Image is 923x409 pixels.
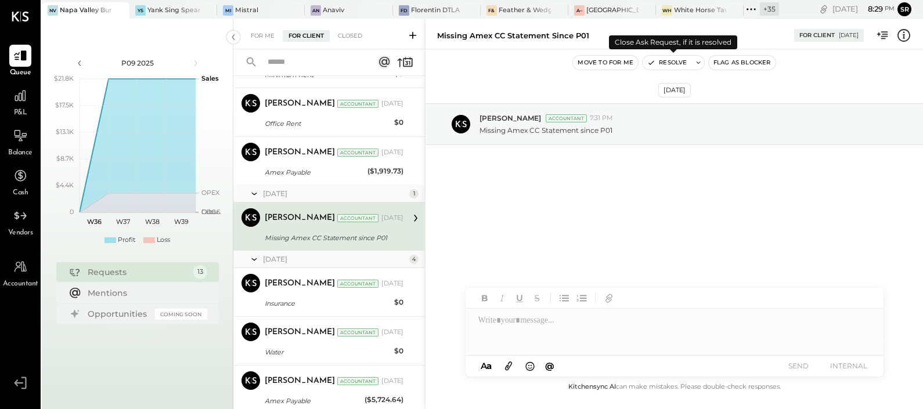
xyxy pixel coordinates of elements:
[609,35,737,49] div: Close Ask Request, if it is resolved
[201,208,221,216] text: Occu...
[337,149,378,157] div: Accountant
[885,5,895,13] span: pm
[201,189,220,197] text: OPEX
[157,236,170,245] div: Loss
[56,154,74,162] text: $8.7K
[557,291,572,306] button: Unordered List
[13,188,28,198] span: Cash
[1,205,40,238] a: Vendors
[574,5,585,16] div: A–
[3,279,38,289] span: Accountant
[265,118,391,129] div: Office Rent
[365,394,403,406] div: ($5,724.64)
[586,6,639,15] div: [GEOGRAPHIC_DATA] – [GEOGRAPHIC_DATA]
[88,266,188,278] div: Requests
[381,328,403,337] div: [DATE]
[542,359,558,373] button: @
[265,232,400,244] div: Missing Amex CC Statement since P01
[235,6,258,15] div: Mistral
[545,360,554,371] span: @
[818,3,830,15] div: copy link
[1,165,40,198] a: Cash
[477,360,496,372] button: Aa
[776,358,822,374] button: SEND
[499,6,551,15] div: Feather & Wedge
[394,345,403,357] div: $0
[546,114,587,122] div: Accountant
[245,30,280,42] div: For Me
[337,328,378,336] div: Accountant
[48,5,58,16] div: NV
[265,212,335,224] div: [PERSON_NAME]
[265,278,335,289] div: [PERSON_NAME]
[486,360,492,371] span: a
[590,114,613,123] span: 7:31 PM
[1,45,40,78] a: Queue
[193,265,207,279] div: 13
[381,279,403,288] div: [DATE]
[486,5,497,16] div: F&
[60,6,112,15] div: Napa Valley Burger Company
[56,181,74,189] text: $4.4K
[265,327,335,338] div: [PERSON_NAME]
[323,6,344,15] div: Anaviv
[14,108,27,118] span: P&L
[479,113,541,123] span: [PERSON_NAME]
[265,346,391,358] div: Water
[381,213,403,223] div: [DATE]
[573,56,638,70] button: Move to for me
[55,101,74,109] text: $17.5K
[760,2,779,16] div: + 35
[88,308,149,320] div: Opportunities
[86,218,101,226] text: W36
[1,125,40,158] a: Balance
[1,85,40,118] a: P&L
[201,74,219,82] text: Sales
[394,296,403,308] div: $0
[8,148,33,158] span: Balance
[897,2,911,16] button: Sr
[116,218,130,226] text: W37
[337,214,378,222] div: Accountant
[56,128,74,136] text: $13.1K
[367,165,403,177] div: ($1,919.73)
[479,125,612,135] p: Missing Amex CC Statement since P01
[477,291,492,306] button: Bold
[283,30,330,42] div: For Client
[574,291,589,306] button: Ordered List
[512,291,527,306] button: Underline
[1,256,40,289] a: Accountant
[674,6,726,15] div: White Horse Tavern
[265,167,364,178] div: Amex Payable
[799,31,835,39] div: For Client
[147,6,200,15] div: Yank Sing Spear Street
[399,5,409,16] div: FD
[88,58,187,68] div: P09 2025
[70,208,74,216] text: 0
[437,30,589,41] div: Missing Amex CC Statement since P01
[155,309,207,320] div: Coming Soon
[263,189,406,198] div: [DATE]
[263,254,406,264] div: [DATE]
[381,99,403,108] div: [DATE]
[265,98,335,110] div: [PERSON_NAME]
[135,5,146,16] div: YS
[381,377,403,386] div: [DATE]
[311,5,321,16] div: An
[658,83,691,97] div: [DATE]
[662,5,672,16] div: WH
[145,218,159,226] text: W38
[174,218,188,226] text: W39
[223,5,233,16] div: Mi
[825,358,872,374] button: INTERNAL
[8,228,33,238] span: Vendors
[394,117,403,128] div: $0
[337,100,378,108] div: Accountant
[601,291,616,306] button: Add URL
[860,3,883,15] span: 8 : 29
[265,375,335,387] div: [PERSON_NAME]
[337,280,378,288] div: Accountant
[332,30,368,42] div: Closed
[832,3,895,15] div: [DATE]
[265,298,391,309] div: Insurance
